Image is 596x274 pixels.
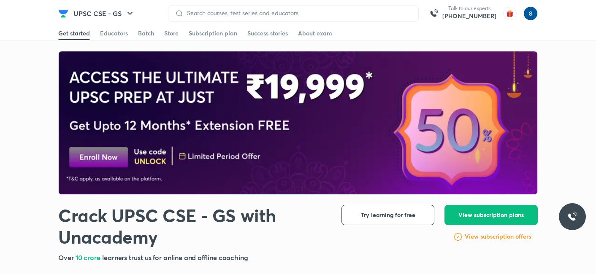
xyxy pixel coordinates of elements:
[247,29,288,38] div: Success stories
[189,29,237,38] div: Subscription plan
[58,29,90,38] div: Get started
[361,211,415,219] span: Try learning for free
[164,27,179,40] a: Store
[442,12,496,20] a: [PHONE_NUMBER]
[100,29,128,38] div: Educators
[465,232,531,241] h6: View subscription offers
[465,232,531,242] a: View subscription offers
[58,253,76,262] span: Over
[58,205,328,248] h1: Crack UPSC CSE - GS with Unacademy
[247,27,288,40] a: Success stories
[503,7,517,20] img: avatar
[164,29,179,38] div: Store
[100,27,128,40] a: Educators
[341,205,434,225] button: Try learning for free
[76,253,102,262] span: 10 crore
[102,253,248,262] span: learners trust us for online and offline coaching
[58,8,68,19] img: Company Logo
[442,5,496,12] p: Talk to our experts
[444,205,538,225] button: View subscription plans
[298,29,332,38] div: About exam
[567,212,577,222] img: ttu
[138,27,154,40] a: Batch
[458,211,524,219] span: View subscription plans
[523,6,538,21] img: simran kumari
[68,5,140,22] button: UPSC CSE - GS
[425,5,442,22] img: call-us
[58,27,90,40] a: Get started
[138,29,154,38] div: Batch
[189,27,237,40] a: Subscription plan
[298,27,332,40] a: About exam
[184,10,412,16] input: Search courses, test series and educators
